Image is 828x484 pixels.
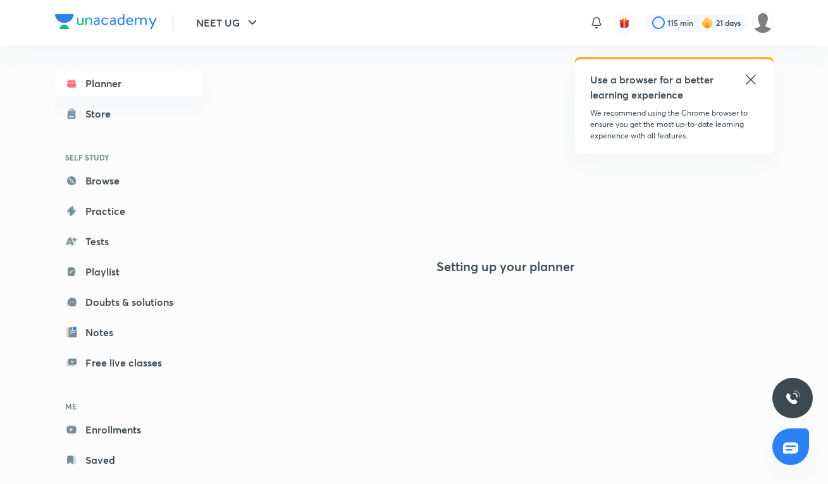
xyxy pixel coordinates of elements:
a: Practice [55,198,202,224]
a: Planner [55,71,202,96]
a: Notes [55,320,202,345]
a: Enrollments [55,417,202,442]
p: We recommend using the Chrome browser to ensure you get the most up-to-date learning experience w... [590,107,758,142]
a: Company Logo [55,14,157,32]
img: Company Logo [55,14,157,29]
img: streak [701,16,714,29]
a: Saved [55,447,202,473]
h5: Use a browser for a better learning experience [590,72,716,102]
button: NEET UG [188,10,268,35]
h6: ME [55,396,202,417]
a: Doubts & solutions [55,289,202,315]
img: ttu [785,390,800,406]
img: Disha C [752,12,774,33]
img: avatar [619,17,630,28]
h4: Setting up your planner [436,259,574,274]
a: Free live classes [55,350,202,375]
h6: SELF STUDY [55,147,202,168]
a: Tests [55,229,202,254]
button: avatar [614,13,634,33]
div: Store [85,106,118,121]
a: Browse [55,168,202,193]
a: Playlist [55,259,202,284]
a: Store [55,101,202,126]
